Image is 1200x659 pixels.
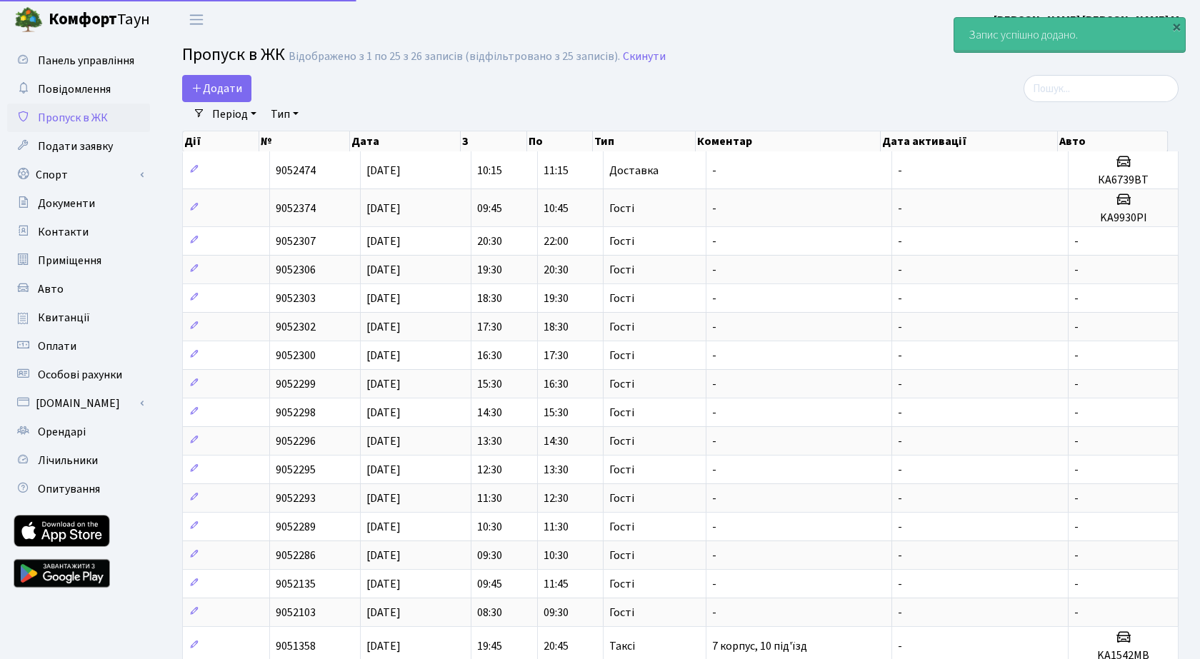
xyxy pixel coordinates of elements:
[712,163,716,178] span: -
[544,348,569,363] span: 17:30
[609,407,634,418] span: Гості
[183,131,259,151] th: Дії
[366,462,401,478] span: [DATE]
[1024,75,1179,102] input: Пошук...
[712,548,716,563] span: -
[259,131,350,151] th: №
[712,519,716,535] span: -
[609,321,634,333] span: Гості
[477,233,502,249] span: 20:30
[1074,491,1079,506] span: -
[544,605,569,620] span: 09:30
[366,638,401,654] span: [DATE]
[276,576,316,592] span: 9052135
[276,348,316,363] span: 9052300
[1074,291,1079,306] span: -
[898,291,902,306] span: -
[609,165,659,176] span: Доставка
[461,131,526,151] th: З
[898,462,902,478] span: -
[477,201,502,216] span: 09:45
[544,376,569,392] span: 16:30
[609,640,635,652] span: Таксі
[276,233,316,249] span: 9052307
[609,236,634,247] span: Гості
[366,376,401,392] span: [DATE]
[1074,211,1172,225] h5: KA9930PI
[366,262,401,278] span: [DATE]
[898,201,902,216] span: -
[477,638,502,654] span: 19:45
[712,262,716,278] span: -
[1074,262,1079,278] span: -
[477,163,502,178] span: 10:15
[1074,433,1079,449] span: -
[477,405,502,421] span: 14:30
[38,338,76,354] span: Оплати
[7,46,150,75] a: Панель управління
[712,201,716,216] span: -
[609,607,634,618] span: Гості
[609,493,634,504] span: Гості
[38,281,64,297] span: Авто
[366,491,401,506] span: [DATE]
[544,291,569,306] span: 19:30
[544,319,569,335] span: 18:30
[898,576,902,592] span: -
[366,605,401,620] span: [DATE]
[1074,605,1079,620] span: -
[477,319,502,335] span: 17:30
[38,224,89,240] span: Контакти
[712,576,716,592] span: -
[477,605,502,620] span: 08:30
[38,424,86,440] span: Орендарі
[276,262,316,278] span: 9052306
[696,131,881,151] th: Коментар
[7,475,150,503] a: Опитування
[1058,131,1168,151] th: Авто
[1074,319,1079,335] span: -
[7,418,150,446] a: Орендарі
[366,576,401,592] span: [DATE]
[1074,462,1079,478] span: -
[609,293,634,304] span: Гості
[609,378,634,390] span: Гості
[898,262,902,278] span: -
[7,104,150,132] a: Пропуск в ЖК
[898,519,902,535] span: -
[7,361,150,389] a: Особові рахунки
[38,481,100,497] span: Опитування
[7,218,150,246] a: Контакти
[609,350,634,361] span: Гості
[7,303,150,332] a: Квитанції
[38,253,101,268] span: Приміщення
[1074,405,1079,421] span: -
[7,189,150,218] a: Документи
[7,246,150,275] a: Приміщення
[712,233,716,249] span: -
[366,201,401,216] span: [DATE]
[276,163,316,178] span: 9052474
[14,6,43,34] img: logo.png
[544,262,569,278] span: 20:30
[366,405,401,421] span: [DATE]
[477,462,502,478] span: 12:30
[898,638,902,654] span: -
[898,605,902,620] span: -
[350,131,461,151] th: Дата
[477,548,502,563] span: 09:30
[609,550,634,561] span: Гості
[609,264,634,276] span: Гості
[38,196,95,211] span: Документи
[7,132,150,161] a: Подати заявку
[712,605,716,620] span: -
[527,131,593,151] th: По
[609,521,634,533] span: Гості
[49,8,117,31] b: Комфорт
[712,462,716,478] span: -
[609,203,634,214] span: Гості
[544,462,569,478] span: 13:30
[623,50,666,64] a: Скинути
[276,201,316,216] span: 9052374
[898,548,902,563] span: -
